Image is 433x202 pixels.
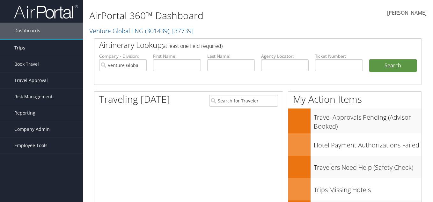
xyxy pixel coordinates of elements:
[14,56,39,72] span: Book Travel
[169,26,194,35] span: , [ 37739 ]
[288,93,422,106] h1: My Action Items
[314,160,422,172] h3: Travelers Need Help (Safety Check)
[14,105,35,121] span: Reporting
[162,42,223,49] span: (at least one field required)
[314,138,422,150] h3: Hotel Payment Authorizations Failed
[288,133,422,156] a: Hotel Payment Authorizations Failed
[14,23,40,39] span: Dashboards
[314,110,422,131] h3: Travel Approvals Pending (Advisor Booked)
[209,95,278,107] input: Search for Traveler
[89,9,314,22] h1: AirPortal 360™ Dashboard
[99,93,170,106] h1: Traveling [DATE]
[99,40,390,50] h2: Airtinerary Lookup
[288,178,422,200] a: Trips Missing Hotels
[14,89,53,105] span: Risk Management
[89,26,194,35] a: Venture Global LNG
[14,121,50,137] span: Company Admin
[261,53,309,59] label: Agency Locator:
[288,156,422,178] a: Travelers Need Help (Safety Check)
[387,9,427,16] span: [PERSON_NAME]
[315,53,363,59] label: Ticket Number:
[14,138,48,153] span: Employee Tools
[99,53,147,59] label: Company - Division:
[14,72,48,88] span: Travel Approval
[14,4,78,19] img: airportal-logo.png
[288,108,422,133] a: Travel Approvals Pending (Advisor Booked)
[207,53,255,59] label: Last Name:
[314,182,422,194] h3: Trips Missing Hotels
[369,59,417,72] button: Search
[14,40,25,56] span: Trips
[387,3,427,23] a: [PERSON_NAME]
[145,26,169,35] span: ( 301439 )
[153,53,201,59] label: First Name:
